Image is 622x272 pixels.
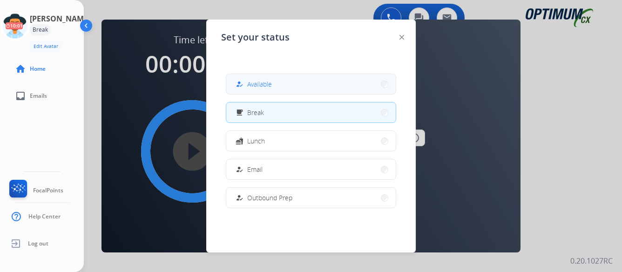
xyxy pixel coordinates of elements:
[28,240,48,247] span: Log out
[15,90,26,102] mat-icon: inbox
[15,63,26,75] mat-icon: home
[247,108,264,117] span: Break
[399,35,404,40] img: close-button
[30,92,47,100] span: Emails
[226,159,396,179] button: Email
[236,165,243,173] mat-icon: how_to_reg
[236,109,243,116] mat-icon: free_breakfast
[236,80,243,88] mat-icon: how_to_reg
[28,213,61,220] span: Help Center
[221,31,290,44] span: Set your status
[570,255,613,266] p: 0.20.1027RC
[30,13,90,24] h3: [PERSON_NAME]
[247,164,263,174] span: Email
[226,188,396,208] button: Outbound Prep
[30,65,46,73] span: Home
[247,79,272,89] span: Available
[226,131,396,151] button: Lunch
[247,136,265,146] span: Lunch
[236,137,243,145] mat-icon: fastfood
[226,74,396,94] button: Available
[236,194,243,202] mat-icon: how_to_reg
[30,41,62,52] button: Edit Avatar
[226,102,396,122] button: Break
[247,193,292,203] span: Outbound Prep
[7,180,63,201] a: FocalPoints
[30,24,51,35] div: Break
[33,187,63,194] span: FocalPoints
